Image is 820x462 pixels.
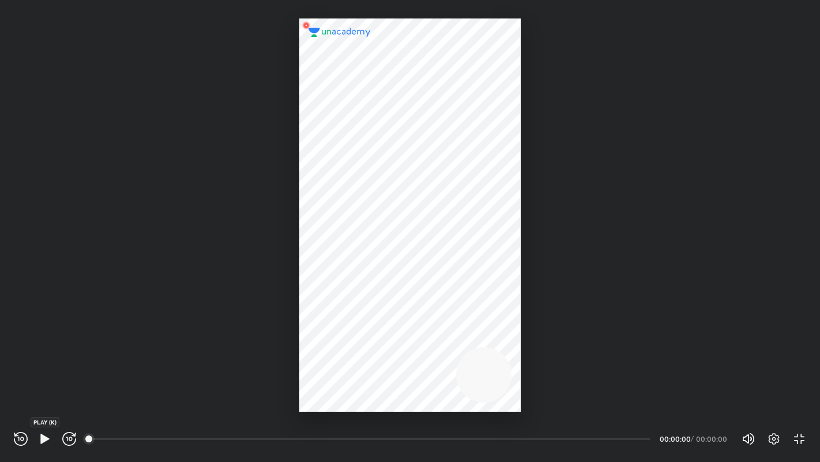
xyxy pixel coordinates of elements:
div: / [691,435,694,442]
div: 00:00:00 [660,435,689,442]
div: 00:00:00 [696,435,728,442]
div: PLAY (K) [31,417,59,427]
img: logo.2a7e12a2.svg [309,28,371,37]
img: wMgqJGBwKWe8AAAAABJRU5ErkJggg== [299,18,313,32]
